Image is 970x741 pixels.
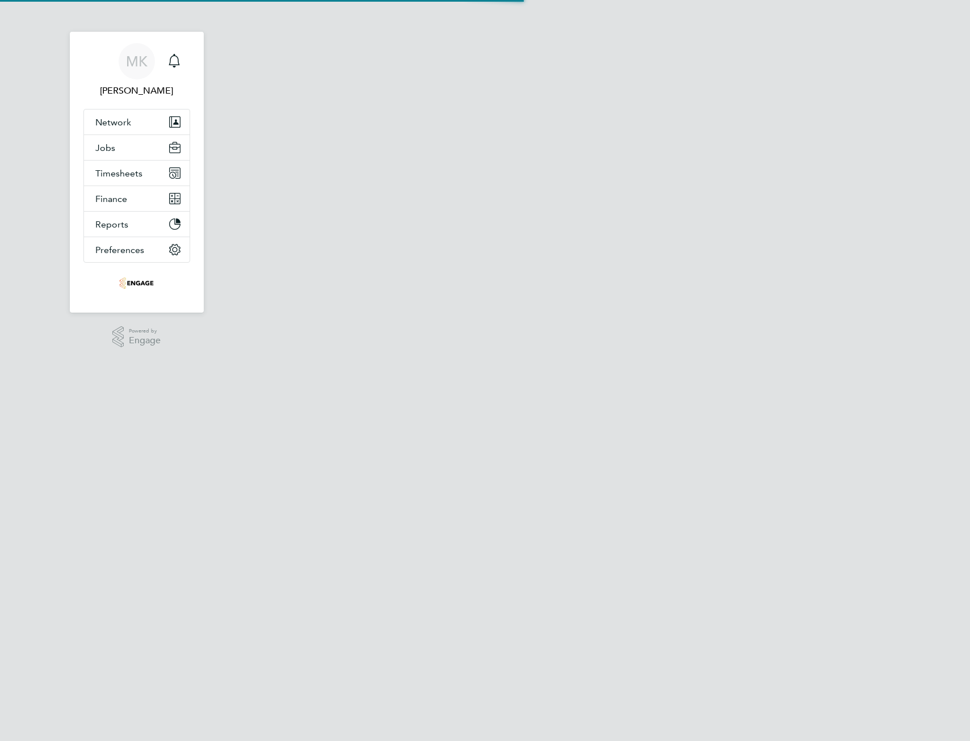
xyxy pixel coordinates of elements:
nav: Main navigation [70,32,204,313]
span: Engage [129,336,161,346]
a: MK[PERSON_NAME] [83,43,190,98]
button: Finance [84,186,190,211]
button: Jobs [84,135,190,160]
span: Reports [95,219,128,230]
a: Powered byEngage [112,326,161,348]
span: Jobs [95,142,115,153]
img: thebestconnection-logo-retina.png [119,274,153,292]
button: Reports [84,212,190,237]
span: Powered by [129,326,161,336]
span: Network [95,117,131,128]
button: Preferences [84,237,190,262]
span: MK [126,54,148,69]
span: Preferences [95,245,144,255]
a: Go to home page [83,274,190,292]
button: Timesheets [84,161,190,186]
span: Monika Kosiorowska [83,84,190,98]
button: Network [84,110,190,134]
span: Timesheets [95,168,142,179]
span: Finance [95,193,127,204]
